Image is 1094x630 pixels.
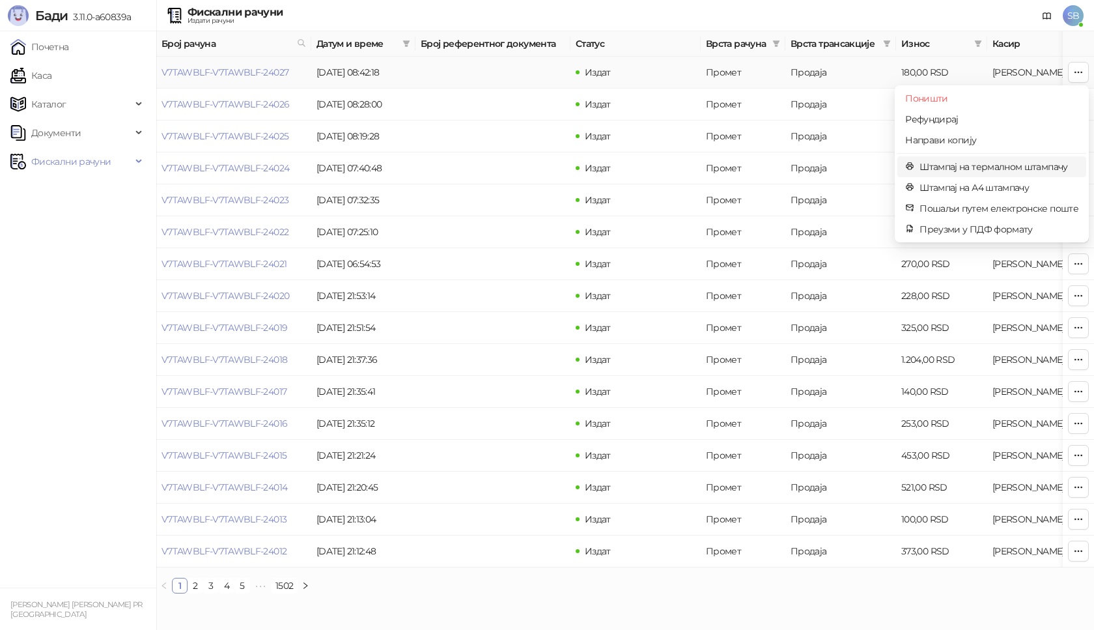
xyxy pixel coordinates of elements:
[156,536,311,567] td: V7TAWBLF-V7TAWBLF-24012
[204,579,218,593] a: 3
[400,34,413,53] span: filter
[311,184,415,216] td: [DATE] 07:32:35
[161,545,287,557] a: V7TAWBLF-V7TAWBLF-24012
[919,222,1078,236] span: Преузми у ПДФ формату
[972,34,985,53] span: filter
[585,418,611,429] span: Издат
[161,194,288,206] a: V7TAWBLF-V7TAWBLF-24023
[585,354,611,365] span: Издат
[311,504,415,536] td: [DATE] 21:13:04
[585,545,611,557] span: Издат
[883,40,891,48] span: filter
[701,184,785,216] td: Промет
[156,440,311,472] td: V7TAWBLF-V7TAWBLF-24015
[701,248,785,280] td: Промет
[156,578,172,594] button: left
[785,376,896,408] td: Продаја
[10,600,143,619] small: [PERSON_NAME] [PERSON_NAME] PR [GEOGRAPHIC_DATA]
[974,40,982,48] span: filter
[896,312,987,344] td: 325,00 RSD
[585,66,611,78] span: Издат
[161,513,287,525] a: V7TAWBLF-V7TAWBLF-24013
[161,226,288,238] a: V7TAWBLF-V7TAWBLF-24022
[772,40,780,48] span: filter
[311,440,415,472] td: [DATE] 21:21:24
[311,216,415,248] td: [DATE] 07:25:10
[311,89,415,121] td: [DATE] 08:28:00
[706,36,767,51] span: Врста рачуна
[161,98,289,110] a: V7TAWBLF-V7TAWBLF-24026
[156,504,311,536] td: V7TAWBLF-V7TAWBLF-24013
[402,40,410,48] span: filter
[415,31,570,57] th: Број референтног документа
[785,248,896,280] td: Продаја
[302,582,309,590] span: right
[234,578,250,594] li: 5
[785,31,896,57] th: Врста трансакције
[188,578,203,594] li: 2
[785,152,896,184] td: Продаја
[161,36,292,51] span: Број рачуна
[311,312,415,344] td: [DATE] 21:51:54
[156,31,311,57] th: Број рачуна
[701,216,785,248] td: Промет
[161,450,287,461] a: V7TAWBLF-V7TAWBLF-24015
[188,18,283,24] div: Издати рачуни
[161,162,289,174] a: V7TAWBLF-V7TAWBLF-24024
[919,160,1078,174] span: Штампај на термалном штампачу
[880,34,893,53] span: filter
[298,578,313,594] li: Следећа страна
[1063,5,1084,26] span: SB
[156,121,311,152] td: V7TAWBLF-V7TAWBLF-24025
[219,579,234,593] a: 4
[161,130,288,142] a: V7TAWBLF-V7TAWBLF-24025
[161,290,289,302] a: V7TAWBLF-V7TAWBLF-24020
[785,312,896,344] td: Продаја
[701,57,785,89] td: Промет
[173,579,187,593] a: 1
[785,408,896,440] td: Продаја
[161,481,287,493] a: V7TAWBLF-V7TAWBLF-24014
[585,322,611,334] span: Издат
[701,89,785,121] td: Промет
[31,120,81,146] span: Документи
[785,121,896,152] td: Продаја
[298,578,313,594] button: right
[701,408,785,440] td: Промет
[701,376,785,408] td: Промет
[701,312,785,344] td: Промет
[585,98,611,110] span: Издат
[785,504,896,536] td: Продаја
[785,89,896,121] td: Продаја
[785,280,896,312] td: Продаја
[311,248,415,280] td: [DATE] 06:54:53
[271,578,298,594] li: 1502
[901,36,969,51] span: Износ
[8,5,29,26] img: Logo
[156,152,311,184] td: V7TAWBLF-V7TAWBLF-24024
[250,578,271,594] span: •••
[896,376,987,408] td: 140,00 RSD
[585,450,611,461] span: Издат
[161,386,287,397] a: V7TAWBLF-V7TAWBLF-24017
[791,36,878,51] span: Врста трансакције
[31,91,66,117] span: Каталог
[156,376,311,408] td: V7TAWBLF-V7TAWBLF-24017
[161,66,288,78] a: V7TAWBLF-V7TAWBLF-24027
[161,322,287,334] a: V7TAWBLF-V7TAWBLF-24019
[35,8,68,23] span: Бади
[905,91,1078,106] span: Поништи
[701,344,785,376] td: Промет
[585,513,611,525] span: Издат
[156,280,311,312] td: V7TAWBLF-V7TAWBLF-24020
[161,418,287,429] a: V7TAWBLF-V7TAWBLF-24016
[896,280,987,312] td: 228,00 RSD
[585,194,611,206] span: Издат
[311,57,415,89] td: [DATE] 08:42:18
[570,31,701,57] th: Статус
[311,280,415,312] td: [DATE] 21:53:14
[156,216,311,248] td: V7TAWBLF-V7TAWBLF-24022
[311,152,415,184] td: [DATE] 07:40:48
[585,290,611,302] span: Издат
[701,472,785,504] td: Промет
